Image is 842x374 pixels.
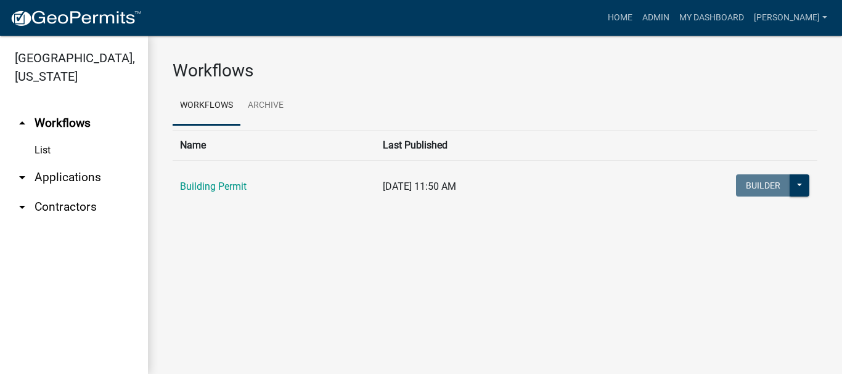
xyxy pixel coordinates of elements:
a: Admin [637,6,674,30]
a: Archive [240,86,291,126]
i: arrow_drop_up [15,116,30,131]
i: arrow_drop_down [15,200,30,214]
i: arrow_drop_down [15,170,30,185]
th: Name [173,130,375,160]
a: Building Permit [180,181,247,192]
span: [DATE] 11:50 AM [383,181,456,192]
a: Workflows [173,86,240,126]
th: Last Published [375,130,595,160]
h3: Workflows [173,60,817,81]
a: Home [603,6,637,30]
a: My Dashboard [674,6,749,30]
a: [PERSON_NAME] [749,6,832,30]
button: Builder [736,174,790,197]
